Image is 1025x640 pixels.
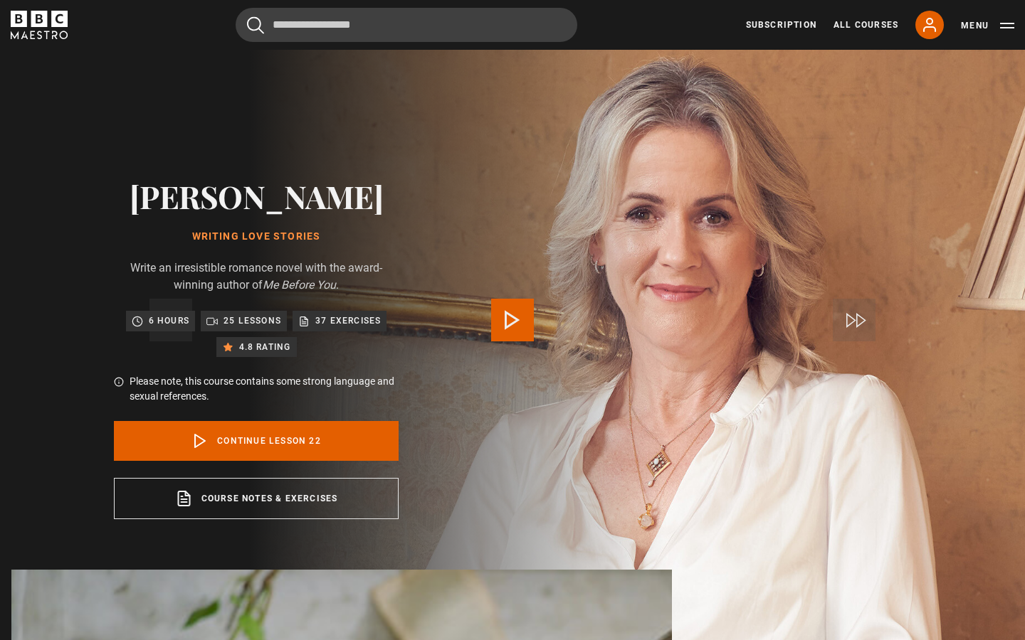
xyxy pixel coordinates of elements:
[114,421,399,461] a: Continue lesson 22
[224,314,281,328] p: 25 lessons
[247,16,264,34] button: Submit the search query
[114,260,399,294] p: Write an irresistible romance novel with the award-winning author of .
[263,278,336,292] i: Me Before You
[315,314,381,328] p: 37 exercises
[236,8,577,42] input: Search
[746,18,816,31] a: Subscription
[834,18,898,31] a: All Courses
[11,11,68,39] svg: BBC Maestro
[130,374,399,404] p: Please note, this course contains some strong language and sexual references.
[114,231,399,242] h1: Writing Love Stories
[114,478,399,519] a: Course notes & exercises
[149,314,189,328] p: 6 hours
[239,340,291,354] p: 4.8 rating
[114,178,399,214] h2: [PERSON_NAME]
[961,18,1014,33] button: Toggle navigation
